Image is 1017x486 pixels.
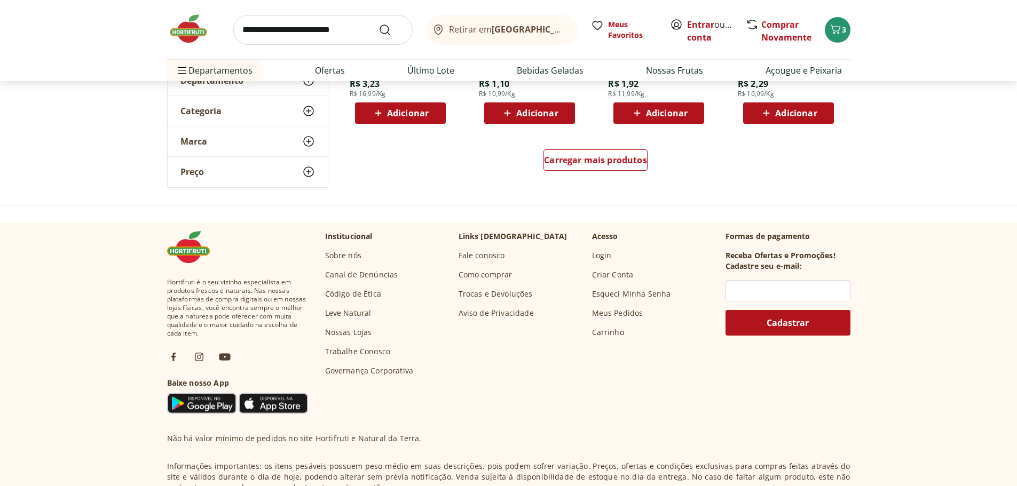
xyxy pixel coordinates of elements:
button: Marca [168,126,328,156]
img: Hortifruti [167,13,220,45]
button: Adicionar [355,102,446,124]
a: Criar Conta [592,269,634,280]
a: Fale conosco [459,250,505,261]
a: Açougue e Peixaria [766,64,842,77]
span: Cadastrar [767,318,809,327]
button: Carrinho [825,17,850,43]
a: Esqueci Minha Senha [592,289,671,299]
b: [GEOGRAPHIC_DATA]/[GEOGRAPHIC_DATA] [492,23,672,35]
span: 3 [842,25,846,35]
a: Leve Natural [325,308,372,318]
a: Trocas e Devoluções [459,289,533,299]
span: R$ 11,99/Kg [608,90,644,98]
p: Links [DEMOGRAPHIC_DATA] [459,231,567,242]
button: Submit Search [379,23,404,36]
button: Cadastrar [726,310,850,336]
a: Canal de Denúncias [325,269,398,280]
span: Adicionar [516,109,558,117]
span: Preço [180,166,204,177]
button: Menu [176,58,188,83]
span: Carregar mais produtos [544,156,647,164]
span: Retirar em [449,25,567,34]
h3: Baixe nosso App [167,378,308,388]
a: Comprar Novamente [761,19,811,43]
span: Departamentos [176,58,253,83]
span: Departamento [180,75,243,86]
a: Ofertas [315,64,345,77]
button: Retirar em[GEOGRAPHIC_DATA]/[GEOGRAPHIC_DATA] [425,15,578,45]
img: App Store Icon [239,393,308,414]
span: R$ 2,29 [738,78,768,90]
h3: Cadastre seu e-mail: [726,261,802,272]
a: Criar conta [687,19,746,43]
p: Não há valor mínimo de pedidos no site Hortifruti e Natural da Terra. [167,433,422,444]
img: Hortifruti [167,231,220,263]
span: Marca [180,136,207,147]
p: Acesso [592,231,618,242]
span: Adicionar [387,109,429,117]
button: Preço [168,157,328,187]
a: Nossas Lojas [325,327,372,338]
img: ig [193,350,206,363]
button: Adicionar [484,102,575,124]
a: Aviso de Privacidade [459,308,534,318]
input: search [233,15,413,45]
img: fb [167,350,180,363]
p: Institucional [325,231,373,242]
span: Hortifruti é o seu vizinho especialista em produtos frescos e naturais. Nas nossas plataformas de... [167,278,308,338]
a: Governança Corporativa [325,365,414,376]
span: ou [687,18,735,44]
a: Meus Favoritos [591,19,657,41]
button: Adicionar [743,102,834,124]
span: R$ 16,99/Kg [350,90,386,98]
span: R$ 16,99/Kg [738,90,774,98]
h3: Receba Ofertas e Promoções! [726,250,835,261]
a: Bebidas Geladas [517,64,584,77]
a: Nossas Frutas [646,64,703,77]
a: Como comprar [459,269,513,280]
a: Sobre nós [325,250,361,261]
a: Carregar mais produtos [543,149,648,175]
a: Meus Pedidos [592,308,643,318]
span: R$ 10,99/Kg [479,90,515,98]
span: Categoria [180,106,222,116]
span: Meus Favoritos [608,19,657,41]
a: Entrar [687,19,714,30]
a: Código de Ética [325,289,381,299]
button: Adicionar [613,102,704,124]
img: Google Play Icon [167,393,236,414]
span: Adicionar [646,109,688,117]
span: R$ 1,92 [608,78,638,90]
img: ytb [218,350,231,363]
a: Último Lote [407,64,454,77]
a: Carrinho [592,327,624,338]
span: R$ 3,23 [350,78,380,90]
a: Login [592,250,612,261]
span: R$ 1,10 [479,78,509,90]
span: Adicionar [775,109,817,117]
a: Trabalhe Conosco [325,346,391,357]
button: Categoria [168,96,328,126]
p: Formas de pagamento [726,231,850,242]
